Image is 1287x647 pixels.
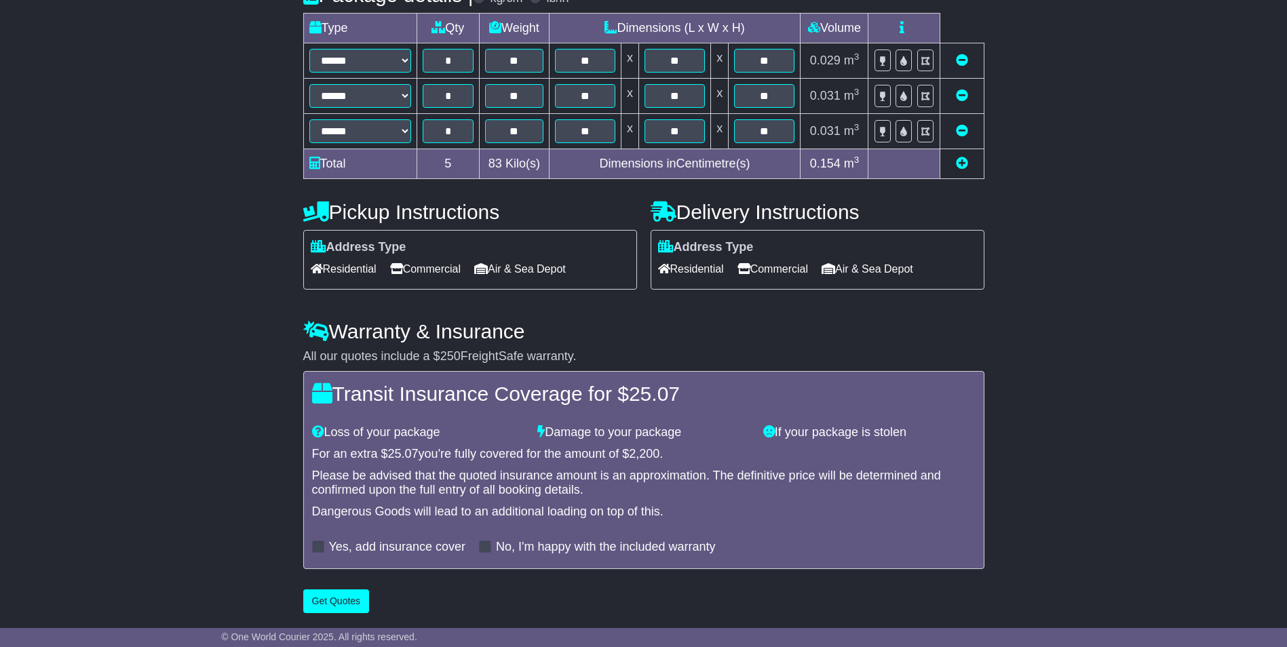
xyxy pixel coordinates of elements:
[822,258,913,279] span: Air & Sea Depot
[956,89,968,102] a: Remove this item
[549,14,801,43] td: Dimensions (L x W x H)
[651,201,984,223] h4: Delivery Instructions
[480,14,550,43] td: Weight
[711,79,729,114] td: x
[844,124,860,138] span: m
[311,258,377,279] span: Residential
[956,124,968,138] a: Remove this item
[388,447,419,460] span: 25.07
[854,87,860,97] sup: 3
[810,54,841,67] span: 0.029
[756,425,982,440] div: If your package is stolen
[303,589,370,613] button: Get Quotes
[303,320,984,342] h4: Warranty & Insurance
[496,540,716,555] label: No, I'm happy with the included warranty
[480,149,550,179] td: Kilo(s)
[312,447,976,462] div: For an extra $ you're fully covered for the amount of $ .
[801,14,868,43] td: Volume
[531,425,756,440] div: Damage to your package
[549,149,801,179] td: Dimensions in Centimetre(s)
[810,89,841,102] span: 0.031
[844,89,860,102] span: m
[810,124,841,138] span: 0.031
[621,43,638,79] td: x
[854,52,860,62] sup: 3
[417,14,480,43] td: Qty
[810,157,841,170] span: 0.154
[311,240,406,255] label: Address Type
[305,425,531,440] div: Loss of your package
[711,43,729,79] td: x
[303,201,637,223] h4: Pickup Instructions
[629,383,680,405] span: 25.07
[956,54,968,67] a: Remove this item
[303,149,417,179] td: Total
[621,79,638,114] td: x
[488,157,502,170] span: 83
[474,258,566,279] span: Air & Sea Depot
[844,157,860,170] span: m
[629,447,659,460] span: 2,200
[329,540,465,555] label: Yes, add insurance cover
[303,14,417,43] td: Type
[621,114,638,149] td: x
[844,54,860,67] span: m
[312,383,976,405] h4: Transit Insurance Coverage for $
[854,122,860,132] sup: 3
[737,258,808,279] span: Commercial
[312,505,976,519] div: Dangerous Goods will lead to an additional loading on top of this.
[658,240,754,255] label: Address Type
[417,149,480,179] td: 5
[956,157,968,170] a: Add new item
[658,258,724,279] span: Residential
[440,349,461,363] span: 250
[711,114,729,149] td: x
[854,155,860,165] sup: 3
[312,469,976,498] div: Please be advised that the quoted insurance amount is an approximation. The definitive price will...
[221,631,417,642] span: © One World Courier 2025. All rights reserved.
[303,349,984,364] div: All our quotes include a $ FreightSafe warranty.
[390,258,461,279] span: Commercial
